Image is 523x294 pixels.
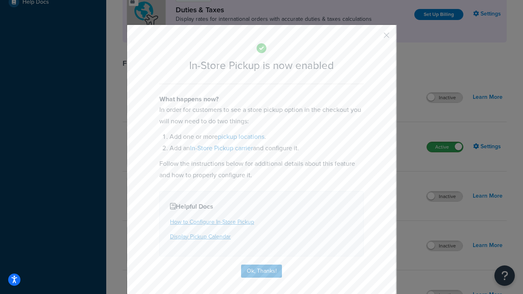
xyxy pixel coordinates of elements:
p: In order for customers to see a store pickup option in the checkout you will now need to do two t... [159,104,364,127]
h4: What happens now? [159,94,364,104]
h2: In-Store Pickup is now enabled [159,60,364,71]
a: Display Pickup Calendar [170,232,231,241]
h4: Helpful Docs [170,202,353,212]
p: Follow the instructions below for additional details about this feature and how to properly confi... [159,158,364,181]
button: Ok, Thanks! [241,265,282,278]
li: Add an and configure it. [170,143,364,154]
a: In-Store Pickup carrier [190,143,253,153]
li: Add one or more . [170,131,364,143]
a: How to Configure In-Store Pickup [170,218,254,226]
a: pickup locations [218,132,264,141]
